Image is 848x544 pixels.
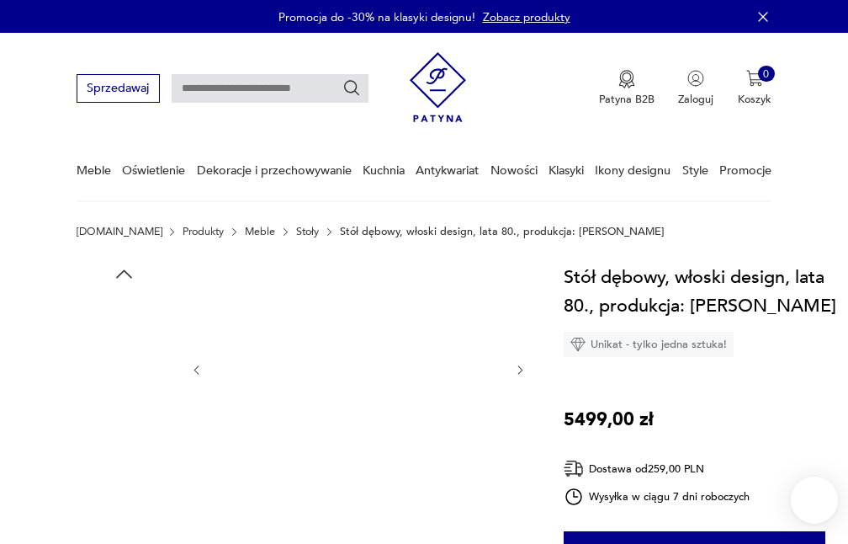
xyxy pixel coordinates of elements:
button: 0Koszyk [738,70,771,107]
div: Wysyłka w ciągu 7 dni roboczych [564,487,750,507]
p: Promocja do -30% na klasyki designu! [278,9,475,25]
a: Sprzedawaj [77,84,160,94]
iframe: Smartsupp widget button [791,477,838,524]
div: Dostawa od 259,00 PLN [564,458,750,479]
a: Meble [77,141,111,200]
a: Kuchnia [363,141,405,200]
p: Koszyk [738,92,771,107]
a: Ikony designu [595,141,670,200]
a: Oświetlenie [122,141,185,200]
a: Style [682,141,708,200]
button: Szukaj [342,79,361,98]
img: Ikona medalu [618,70,635,88]
a: Dekoracje i przechowywanie [197,141,352,200]
a: Zobacz produkty [483,9,570,25]
a: Meble [245,226,275,237]
a: Nowości [490,141,538,200]
button: Zaloguj [678,70,713,107]
img: Ikonka użytkownika [687,70,704,87]
p: Stół dębowy, włoski design, lata 80., produkcja: [PERSON_NAME] [340,226,665,237]
a: [DOMAIN_NAME] [77,226,162,237]
img: Ikona diamentu [570,337,586,352]
img: Zdjęcie produktu Stół dębowy, włoski design, lata 80., produkcja: Włochy [77,294,172,390]
p: 5499,00 zł [564,405,654,434]
img: Ikona dostawy [564,458,584,479]
p: Zaloguj [678,92,713,107]
a: Stoły [296,226,319,237]
a: Antykwariat [416,141,479,200]
a: Klasyki [549,141,584,200]
button: Patyna B2B [599,70,655,107]
a: Produkty [183,226,224,237]
img: Ikona koszyka [746,70,763,87]
img: Zdjęcie produktu Stół dębowy, włoski design, lata 80., produkcja: Włochy [77,401,172,497]
div: 0 [758,66,775,83]
div: Unikat - tylko jedna sztuka! [564,332,734,357]
a: Promocje [719,141,771,200]
button: Sprzedawaj [77,74,160,102]
h1: Stół dębowy, włoski design, lata 80., produkcja: [PERSON_NAME] [564,263,842,320]
p: Patyna B2B [599,92,655,107]
a: Ikona medaluPatyna B2B [599,70,655,107]
img: Zdjęcie produktu Stół dębowy, włoski design, lata 80., produkcja: Włochy [218,263,499,474]
img: Patyna - sklep z meblami i dekoracjami vintage [410,46,466,128]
